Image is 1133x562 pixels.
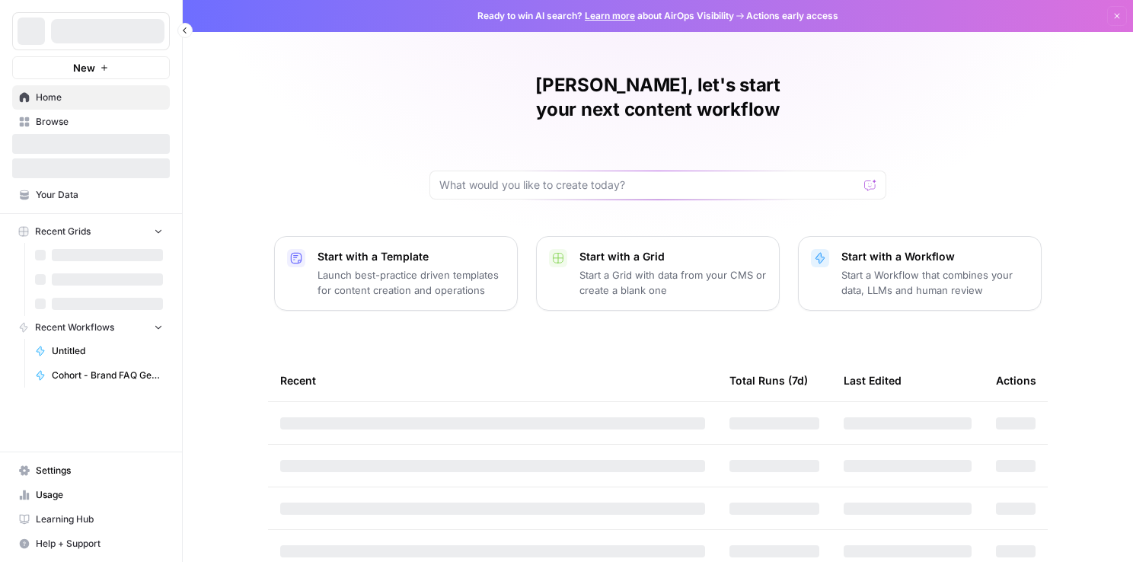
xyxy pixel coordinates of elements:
a: Settings [12,458,170,483]
p: Start a Grid with data from your CMS or create a blank one [579,267,767,298]
div: Last Edited [844,359,902,401]
input: What would you like to create today? [439,177,858,193]
span: Recent Grids [35,225,91,238]
p: Start a Workflow that combines your data, LLMs and human review [841,267,1029,298]
a: Usage [12,483,170,507]
button: New [12,56,170,79]
a: Browse [12,110,170,134]
span: New [73,60,95,75]
a: Untitled [28,339,170,363]
span: Cohort - Brand FAQ Generator ([PERSON_NAME]) [52,369,163,382]
a: Learning Hub [12,507,170,532]
span: Learning Hub [36,513,163,526]
span: Settings [36,464,163,477]
span: Usage [36,488,163,502]
button: Recent Grids [12,220,170,243]
span: Home [36,91,163,104]
button: Start with a WorkflowStart a Workflow that combines your data, LLMs and human review [798,236,1042,311]
div: Total Runs (7d) [729,359,808,401]
span: Actions early access [746,9,838,23]
button: Help + Support [12,532,170,556]
p: Launch best-practice driven templates for content creation and operations [318,267,505,298]
p: Start with a Workflow [841,249,1029,264]
button: Recent Workflows [12,316,170,339]
a: Cohort - Brand FAQ Generator ([PERSON_NAME]) [28,363,170,388]
button: Start with a TemplateLaunch best-practice driven templates for content creation and operations [274,236,518,311]
span: Your Data [36,188,163,202]
p: Start with a Template [318,249,505,264]
a: Learn more [585,10,635,21]
span: Browse [36,115,163,129]
span: Untitled [52,344,163,358]
div: Actions [996,359,1036,401]
span: Recent Workflows [35,321,114,334]
button: Start with a GridStart a Grid with data from your CMS or create a blank one [536,236,780,311]
span: Ready to win AI search? about AirOps Visibility [477,9,734,23]
h1: [PERSON_NAME], let's start your next content workflow [429,73,886,122]
p: Start with a Grid [579,249,767,264]
div: Recent [280,359,705,401]
a: Your Data [12,183,170,207]
a: Home [12,85,170,110]
span: Help + Support [36,537,163,551]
